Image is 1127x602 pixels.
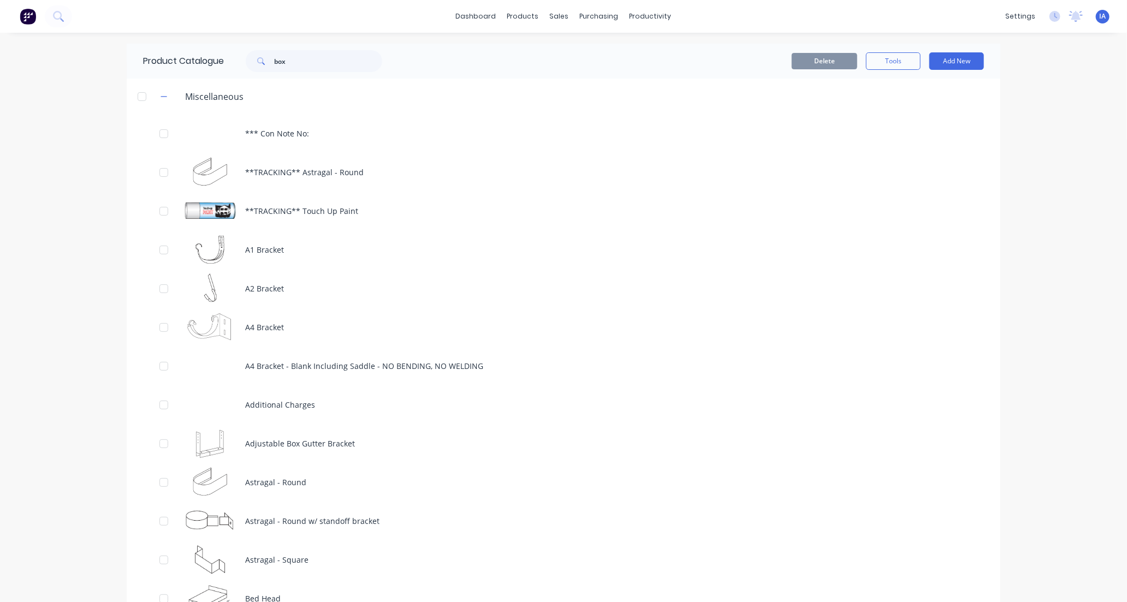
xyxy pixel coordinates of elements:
[502,8,544,25] div: products
[127,192,1000,230] div: **TRACKING** Touch Up Paint**TRACKING** Touch Up Paint
[574,8,624,25] div: purchasing
[127,502,1000,540] div: Astragal - Round w/ standoff bracketAstragal - Round w/ standoff bracket
[792,53,857,69] button: Delete
[127,230,1000,269] div: A1 BracketA1 Bracket
[127,540,1000,579] div: Astragal - SquareAstragal - Square
[127,308,1000,347] div: A4 BracketA4 Bracket
[1000,8,1041,25] div: settings
[127,385,1000,424] div: Additional Charges
[127,347,1000,385] div: A4 Bracket - Blank Including Saddle - NO BENDING, NO WELDING
[450,8,502,25] a: dashboard
[1100,11,1106,21] span: IA
[274,50,382,72] input: Search...
[929,52,984,70] button: Add New
[127,269,1000,308] div: A2 BracketA2 Bracket
[127,44,224,79] div: Product Catalogue
[544,8,574,25] div: sales
[127,153,1000,192] div: **TRACKING** Astragal - Round**TRACKING** Astragal - Round
[20,8,36,25] img: Factory
[127,424,1000,463] div: Adjustable Box Gutter BracketAdjustable Box Gutter Bracket
[127,463,1000,502] div: Astragal - RoundAstragal - Round
[624,8,677,25] div: productivity
[866,52,921,70] button: Tools
[176,90,252,103] div: Miscellaneous
[127,114,1000,153] div: *** Con Note No:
